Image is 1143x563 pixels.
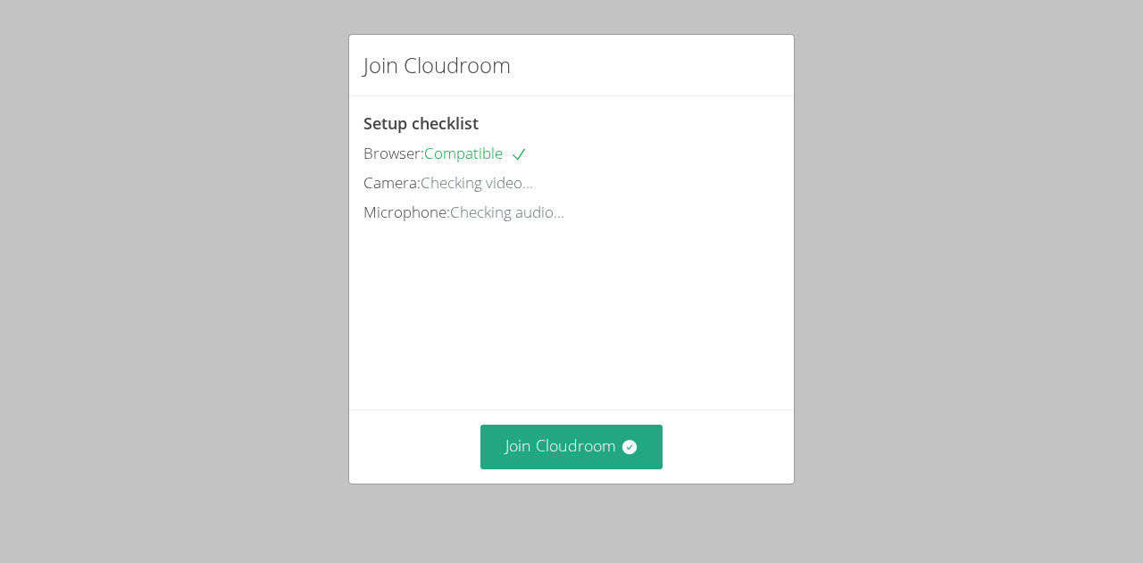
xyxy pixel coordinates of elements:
span: Setup checklist [363,112,479,134]
span: Checking video... [421,172,533,193]
span: Compatible [424,143,528,163]
button: Join Cloudroom [480,425,663,468]
span: Checking audio... [450,202,564,222]
h2: Join Cloudroom [363,49,511,81]
span: Microphone: [363,202,450,222]
span: Camera: [363,172,421,193]
span: Browser: [363,143,424,163]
